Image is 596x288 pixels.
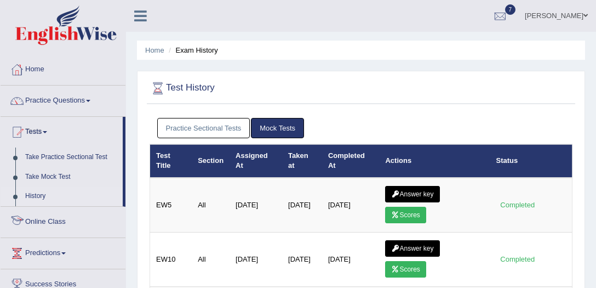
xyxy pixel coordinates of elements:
[490,144,572,178] th: Status
[251,118,304,138] a: Mock Tests
[385,186,439,202] a: Answer key
[385,261,426,278] a: Scores
[20,148,123,167] a: Take Practice Sectional Test
[230,144,282,178] th: Assigned At
[322,232,380,286] td: [DATE]
[505,4,516,15] span: 7
[1,238,125,266] a: Predictions
[150,178,192,233] td: EW5
[230,232,282,286] td: [DATE]
[157,118,250,138] a: Practice Sectional Tests
[1,86,125,113] a: Practice Questions
[192,178,230,233] td: All
[322,178,380,233] td: [DATE]
[230,178,282,233] td: [DATE]
[145,46,164,54] a: Home
[1,207,125,234] a: Online Class
[1,117,123,144] a: Tests
[282,178,322,233] td: [DATE]
[282,144,322,178] th: Taken at
[385,207,426,223] a: Scores
[1,54,125,82] a: Home
[322,144,380,178] th: Completed At
[496,253,539,265] div: Completed
[496,199,539,211] div: Completed
[20,167,123,187] a: Take Mock Test
[385,240,439,257] a: Answer key
[150,232,192,286] td: EW10
[166,45,218,55] li: Exam History
[192,144,230,178] th: Section
[192,232,230,286] td: All
[150,80,412,97] h2: Test History
[20,187,123,206] a: History
[282,232,322,286] td: [DATE]
[379,144,490,178] th: Actions
[150,144,192,178] th: Test Title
